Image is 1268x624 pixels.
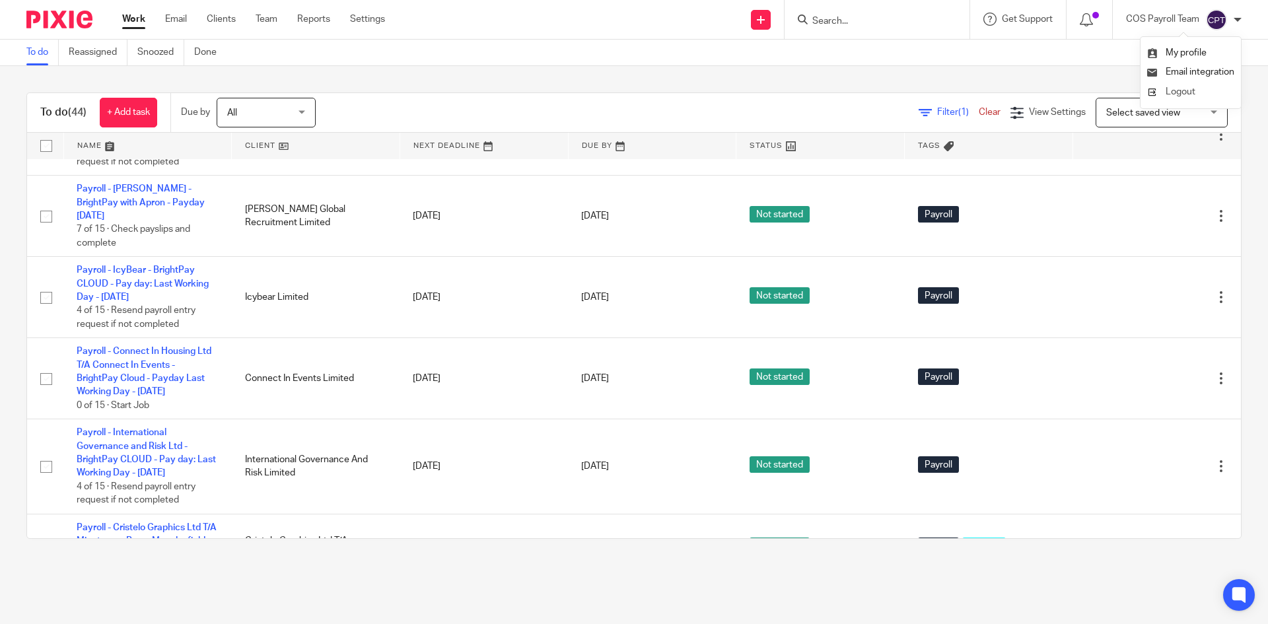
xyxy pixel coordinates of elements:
span: 4 of 15 · Resend payroll entry request if not completed [77,143,195,166]
td: [DATE] [400,176,568,257]
span: [DATE] [581,293,609,302]
a: My profile [1147,48,1207,57]
span: (1) [958,108,969,117]
a: Payroll - IcyBear - BrightPay CLOUD - Pay day: Last Working Day - [DATE] [77,265,209,302]
span: (44) [68,107,87,118]
td: [DATE] [400,514,568,582]
a: Logout [1147,83,1234,102]
span: Not started [750,537,810,554]
a: Email integration [1147,67,1234,77]
span: To start [962,537,1006,554]
a: Snoozed [137,40,184,65]
td: Cristelo Graphics Ltd T/A Minuteman Press Macclesfield [232,514,400,582]
p: COS Payroll Team [1126,13,1199,26]
span: Payroll [918,287,959,304]
span: 4 of 15 · Resend payroll entry request if not completed [77,482,195,505]
span: Tags [918,142,940,149]
span: Get Support [1002,15,1053,24]
span: Filter [937,108,979,117]
td: [DATE] [400,257,568,338]
span: Not started [750,287,810,304]
img: svg%3E [1206,9,1227,30]
a: Clients [207,13,236,26]
span: Payroll [918,537,959,554]
a: Clear [979,108,1001,117]
td: International Governance And Risk Limited [232,419,400,514]
span: Not started [750,368,810,385]
td: [PERSON_NAME] Global Recruitment Limited [232,176,400,257]
span: Select saved view [1106,108,1180,118]
span: [DATE] [581,374,609,383]
span: Not started [750,456,810,473]
td: Icybear Limited [232,257,400,338]
a: + Add task [100,98,157,127]
p: Due by [181,106,210,119]
a: Settings [350,13,385,26]
span: 7 of 15 · Check payslips and complete [77,225,190,248]
a: Payroll - Connect In Housing Ltd T/A Connect In Events - BrightPay Cloud - Payday Last Working Da... [77,347,211,396]
span: Payroll [918,456,959,473]
a: Payroll - Cristelo Graphics Ltd T/A Minuteman Press Macclesfield - Payday last day of the month [77,523,217,559]
span: 4 of 15 · Resend payroll entry request if not completed [77,306,195,329]
a: Email [165,13,187,26]
h1: To do [40,106,87,120]
input: Search [811,16,930,28]
a: Reassigned [69,40,127,65]
span: Payroll [918,206,959,223]
span: My profile [1166,48,1207,57]
a: Work [122,13,145,26]
a: Payroll - [PERSON_NAME] - BrightPay with Apron - Payday [DATE] [77,184,205,221]
a: Payroll - International Governance and Risk Ltd - BrightPay CLOUD - Pay day: Last Working Day - [... [77,428,216,477]
span: Email integration [1166,67,1234,77]
span: 0 of 15 · Start Job [77,401,149,410]
span: [DATE] [581,211,609,221]
a: Team [256,13,277,26]
a: To do [26,40,59,65]
img: Pixie [26,11,92,28]
td: [DATE] [400,419,568,514]
span: [DATE] [581,462,609,471]
span: Not started [750,206,810,223]
span: Logout [1166,87,1195,96]
td: Connect In Events Limited [232,338,400,419]
span: View Settings [1029,108,1086,117]
a: Reports [297,13,330,26]
a: Done [194,40,227,65]
span: All [227,108,237,118]
td: [DATE] [400,338,568,419]
span: Payroll [918,368,959,385]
